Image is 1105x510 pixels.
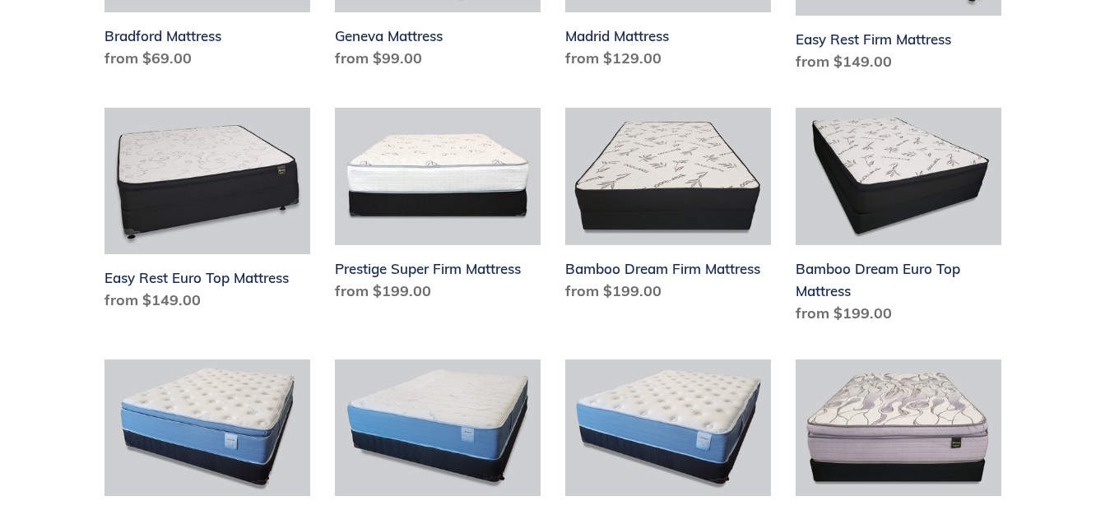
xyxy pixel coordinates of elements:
[565,108,771,308] a: Bamboo Dream Firm Mattress
[796,108,1001,331] a: Bamboo Dream Euro Top Mattress
[335,108,541,308] a: Prestige Super Firm Mattress
[104,108,310,318] a: Easy Rest Euro Top Mattress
